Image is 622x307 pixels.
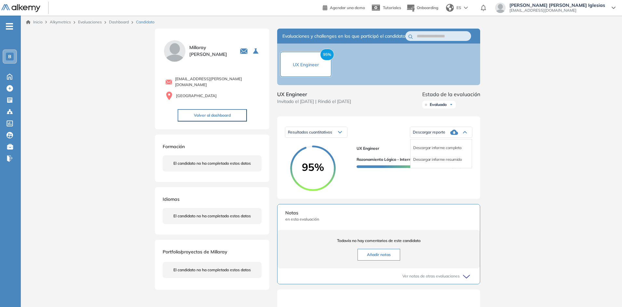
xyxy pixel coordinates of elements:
span: Portfolio/proyectos de Millaray [163,249,227,255]
span: Formación [163,144,185,149]
span: El candidato no ha completado estos datos [173,213,251,219]
span: [GEOGRAPHIC_DATA] [176,93,217,99]
span: 95% [320,49,334,60]
span: UX Engineer [357,146,467,151]
span: Evaluado [430,102,447,107]
span: Alkymetrics [50,19,71,24]
span: ES [456,5,461,11]
li: Descargar informe completo [413,145,461,151]
span: UX Engineer [293,62,319,68]
span: en esta evaluación [285,216,472,222]
span: El candidato no ha completado estos datos [173,160,251,166]
span: Todavía no hay comentarios de este candidato [285,238,472,244]
span: Invitado el [DATE] | Rindió el [DATE] [277,98,351,105]
span: Razonamiento Lógico - Intermedio [357,157,420,162]
a: Inicio [26,19,43,25]
span: 95% [290,162,336,172]
span: Notas [285,210,472,216]
span: Candidato [136,19,155,25]
button: Volver al dashboard [178,109,247,122]
span: Ver notas de otras evaluaciones [402,273,460,279]
span: Estado de la evaluación [422,90,480,98]
span: Millaray [PERSON_NAME] [189,44,232,58]
button: Añadir notas [358,249,400,261]
i: - [6,26,13,27]
span: Evaluaciones y challenges en los que participó el candidato [282,33,405,40]
span: Descargar reporte [413,130,445,135]
span: Tutoriales [383,5,401,10]
span: [EMAIL_ADDRESS][DOMAIN_NAME] [509,8,605,13]
span: Agendar una demo [330,5,365,10]
span: UX Engineer [277,90,351,98]
span: [PERSON_NAME] [PERSON_NAME] Iglesias [509,3,605,8]
img: Ícono de flecha [449,103,453,107]
img: Logo [1,4,40,12]
img: world [446,4,454,12]
a: Agendar una demo [323,3,365,11]
span: Resultados cuantitativos [288,130,332,134]
a: Evaluaciones [78,19,102,24]
img: arrow [464,6,468,9]
li: Descargar informe resumido [413,156,462,163]
a: Dashboard [109,19,129,24]
span: Onboarding [417,5,438,10]
span: Idiomas [163,196,180,202]
span: El candidato no ha completado estos datos [173,267,251,273]
button: Onboarding [406,1,438,15]
span: B [8,54,11,59]
img: PROFILE_MENU_LOGO_USER [163,39,187,63]
span: [EMAIL_ADDRESS][PERSON_NAME][DOMAIN_NAME] [175,76,262,88]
